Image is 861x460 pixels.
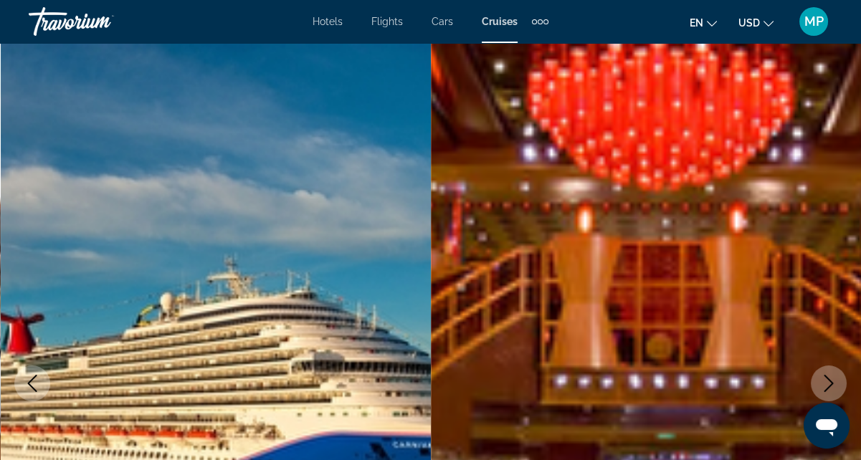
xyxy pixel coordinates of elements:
button: Extra navigation items [532,10,548,33]
a: Cruises [482,16,518,27]
a: Flights [371,16,403,27]
a: Cars [432,16,453,27]
span: USD [738,17,760,29]
span: en [690,17,703,29]
a: Travorium [29,3,172,40]
a: Hotels [313,16,343,27]
span: MP [804,14,824,29]
button: Change language [690,12,717,33]
button: User Menu [795,6,832,37]
button: Next image [811,365,847,401]
iframe: Button to launch messaging window [804,403,850,449]
button: Change currency [738,12,774,33]
button: Previous image [14,365,50,401]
